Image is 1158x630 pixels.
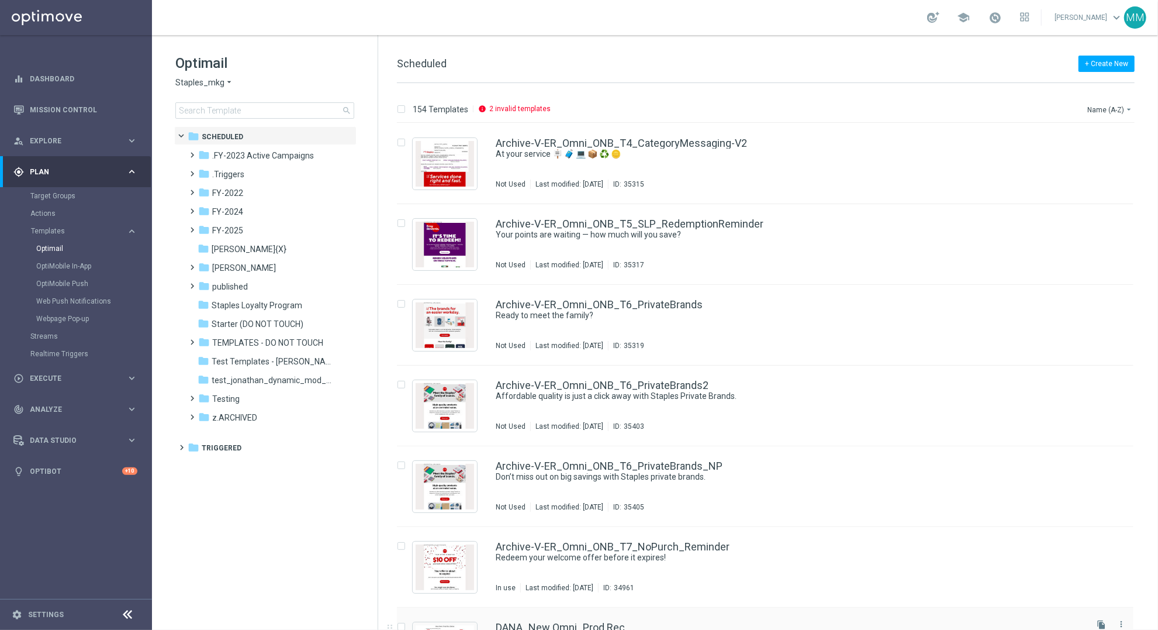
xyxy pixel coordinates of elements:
[13,373,24,384] i: play_circle_outline
[198,355,209,367] i: folder
[212,225,243,236] span: FY-2025
[496,471,1084,483] div: Don’t miss out on big savings with Staples private brands.
[202,443,241,453] span: Triggered
[1124,105,1133,114] i: arrow_drop_down
[30,456,122,487] a: Optibot
[36,292,151,310] div: Web Push Notifications
[30,345,151,363] div: Realtime Triggers
[496,502,526,512] div: Not Used
[624,502,644,512] div: 35405
[36,310,151,328] div: Webpage Pop-up
[126,435,137,446] i: keyboard_arrow_right
[30,63,137,94] a: Dashboard
[13,105,138,115] button: Mission Control
[496,310,1057,321] a: Ready to meet the family?
[13,456,137,487] div: Optibot
[496,299,703,310] a: Archive-V-ER_Omni_ONB_T6_PrivateBrands
[212,169,244,180] span: .Triggers
[608,260,644,270] div: ID:
[30,332,122,341] a: Streams
[212,150,314,161] span: .FY-2023 Active Campaigns
[608,502,644,512] div: ID:
[13,167,24,177] i: gps_fixed
[13,74,138,84] button: equalizer Dashboard
[496,260,526,270] div: Not Used
[122,467,137,475] div: +10
[13,374,138,383] button: play_circle_outline Execute keyboard_arrow_right
[30,187,151,205] div: Target Groups
[30,437,126,444] span: Data Studio
[198,149,210,161] i: folder
[36,261,122,271] a: OptiMobile In-App
[1124,6,1146,29] div: MM
[198,224,210,236] i: folder
[531,502,608,512] div: Last modified: [DATE]
[30,94,137,125] a: Mission Control
[13,467,138,476] button: lightbulb Optibot +10
[1086,102,1135,116] button: Name (A-Z)arrow_drop_down
[531,341,608,350] div: Last modified: [DATE]
[188,442,199,453] i: folder
[385,446,1156,527] div: Press SPACE to select this row.
[198,243,209,254] i: folder
[212,263,276,273] span: jonathan_testing_folder
[342,106,351,115] span: search
[212,281,248,292] span: published
[496,542,730,552] a: Archive-V-ER_Omni_ONB_T7_NoPurch_Reminder
[624,422,644,431] div: 35403
[496,149,1084,160] div: At your service 🪧 🧳 💻 📦 ♻️ 🪙
[13,63,137,94] div: Dashboard
[496,180,526,189] div: Not Used
[624,180,644,189] div: 35315
[13,136,138,146] button: person_search Explore keyboard_arrow_right
[478,105,486,113] i: info
[496,310,1084,321] div: Ready to meet the family?
[198,280,210,292] i: folder
[385,123,1156,204] div: Press SPACE to select this row.
[496,552,1084,563] div: Redeem your welcome offer before it expires!
[496,149,1057,160] a: At your service 🪧 🧳 💻 📦 ♻️ 🪙
[126,404,137,415] i: keyboard_arrow_right
[496,229,1084,240] div: Your points are waiting — how much will you save?
[175,54,354,73] h1: Optimail
[198,299,209,311] i: folder
[496,422,526,431] div: Not Used
[30,406,126,413] span: Analyze
[30,349,122,359] a: Realtime Triggers
[1053,9,1124,26] a: [PERSON_NAME]keyboard_arrow_down
[198,393,210,404] i: folder
[496,219,763,229] a: Archive-V-ER_Omni_ONB_T5_SLP_RedemptionReminder
[30,137,126,144] span: Explore
[489,104,551,113] p: 2 invalid templates
[212,338,323,348] span: TEMPLATES - DO NOT TOUCH
[531,180,608,189] div: Last modified: [DATE]
[13,136,126,146] div: Explore
[496,552,1057,563] a: Redeem your welcome offer before it expires!
[13,373,126,384] div: Execute
[12,610,22,620] i: settings
[385,285,1156,366] div: Press SPACE to select this row.
[188,130,199,142] i: folder
[13,167,138,177] button: gps_fixed Plan keyboard_arrow_right
[496,341,526,350] div: Not Used
[198,411,210,423] i: folder
[198,374,209,385] i: folder
[496,583,516,593] div: In use
[30,226,138,236] button: Templates keyboard_arrow_right
[496,380,708,391] a: Archive-V-ER_Omni_ONB_T6_PrivateBrands2
[126,373,137,384] i: keyboard_arrow_right
[385,366,1156,446] div: Press SPACE to select this row.
[496,391,1084,402] div: Affordable quality is just a click away with Staples Private Brands.
[30,168,126,175] span: Plan
[212,412,257,423] span: z.ARCHIVED
[28,611,64,618] a: Settings
[608,422,644,431] div: ID:
[30,205,151,222] div: Actions
[13,94,137,125] div: Mission Control
[13,466,24,477] i: lightbulb
[31,228,126,235] div: Templates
